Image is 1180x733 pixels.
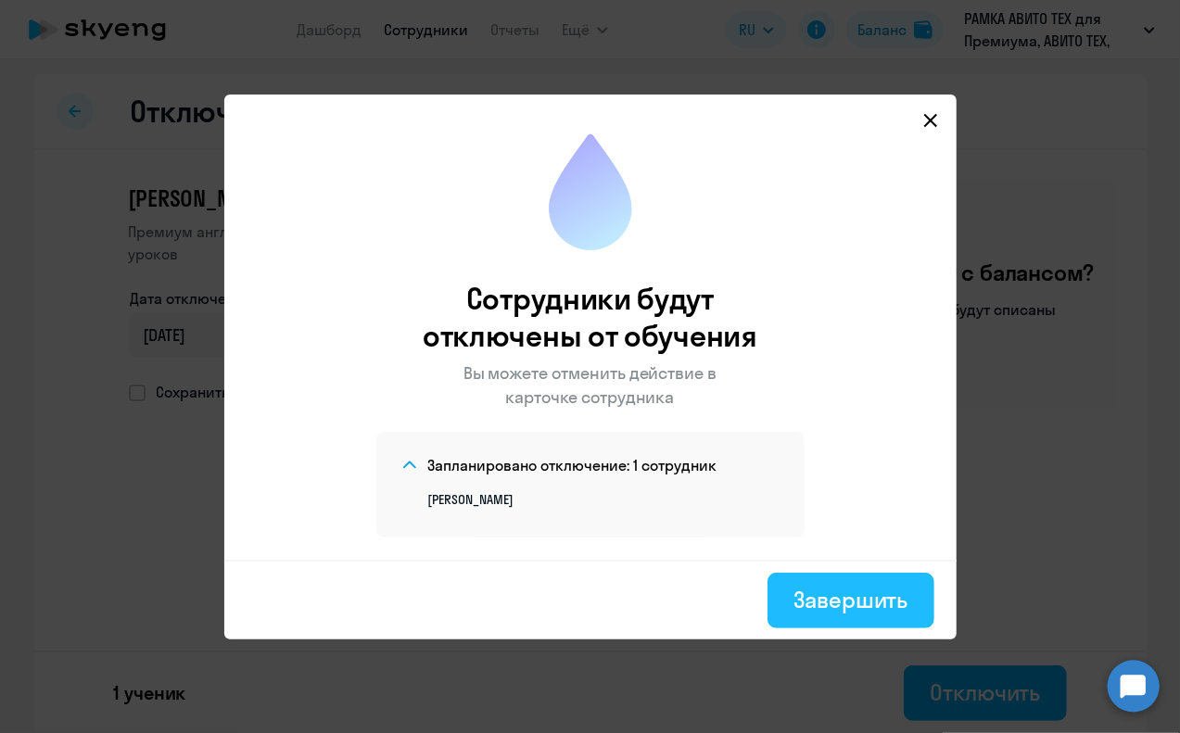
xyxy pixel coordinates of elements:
[768,573,933,628] button: Завершить
[428,455,717,475] h4: Запланировано отключение: 1 сотрудник
[428,491,779,508] li: [PERSON_NAME]
[384,280,796,354] h2: Сотрудники будут отключены от обучения
[793,585,907,614] div: Завершить
[454,361,727,410] p: Вы можете отменить действие в карточке сотрудника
